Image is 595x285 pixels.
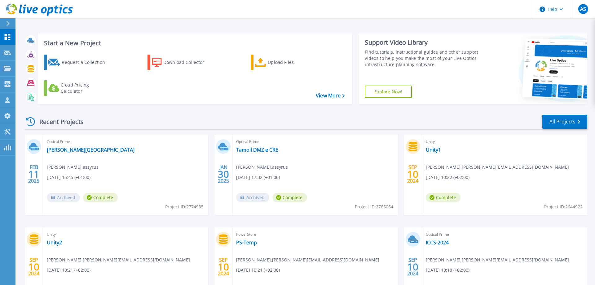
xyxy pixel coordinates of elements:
a: Request a Collection [44,55,113,70]
span: 10 [407,171,418,177]
span: [DATE] 10:18 (+02:00) [426,267,469,274]
span: 11 [28,171,39,177]
div: SEP 2024 [407,256,419,278]
span: Complete [272,193,307,202]
a: ICCS-2024 [426,239,449,246]
span: 30 [218,171,229,177]
span: Project ID: 2774935 [165,203,204,210]
span: Project ID: 2765064 [355,203,393,210]
span: Complete [426,193,461,202]
span: AS [580,7,586,11]
a: All Projects [542,115,587,129]
span: Optical Prime [47,138,205,145]
a: Explore Now! [365,86,412,98]
span: [DATE] 15:45 (+01:00) [47,174,90,181]
span: [DATE] 10:22 (+02:00) [426,174,469,181]
span: PowerStore [236,231,394,238]
a: Unity1 [426,147,441,153]
span: 10 [218,264,229,269]
div: Support Video Library [365,38,481,47]
span: Unity [426,138,584,145]
span: Complete [83,193,118,202]
span: 10 [407,264,418,269]
a: Download Collector [148,55,217,70]
span: [DATE] 10:21 (+02:00) [47,267,90,274]
span: Project ID: 2644922 [544,203,583,210]
div: FEB 2025 [28,163,40,185]
a: Unity2 [47,239,62,246]
span: [PERSON_NAME] , [PERSON_NAME][EMAIL_ADDRESS][DOMAIN_NAME] [47,256,190,263]
h3: Start a New Project [44,40,345,47]
div: Download Collector [163,56,213,69]
div: Upload Files [268,56,317,69]
a: Tamoil DMZ e CRE [236,147,278,153]
span: [DATE] 17:32 (+01:00) [236,174,280,181]
span: 10 [28,264,39,269]
div: JAN 2025 [218,163,229,185]
span: Archived [236,193,269,202]
div: SEP 2024 [218,256,229,278]
div: Recent Projects [24,114,92,129]
span: [DATE] 10:21 (+02:00) [236,267,280,274]
span: [PERSON_NAME] , [PERSON_NAME][EMAIL_ADDRESS][DOMAIN_NAME] [426,256,569,263]
span: [PERSON_NAME] , [PERSON_NAME][EMAIL_ADDRESS][DOMAIN_NAME] [236,256,379,263]
a: [PERSON_NAME][GEOGRAPHIC_DATA] [47,147,134,153]
div: Find tutorials, instructional guides and other support videos to help you make the most of your L... [365,49,481,68]
a: View More [316,93,345,99]
div: SEP 2024 [28,256,40,278]
div: Cloud Pricing Calculator [61,82,110,94]
span: Unity [47,231,205,238]
span: Archived [47,193,80,202]
span: [PERSON_NAME] , assyrus [236,164,288,171]
span: [PERSON_NAME] , assyrus [47,164,99,171]
a: Cloud Pricing Calculator [44,80,113,96]
span: Optical Prime [426,231,584,238]
span: Optical Prime [236,138,394,145]
a: Upload Files [251,55,320,70]
div: SEP 2024 [407,163,419,185]
div: Request a Collection [62,56,111,69]
a: PS-Temp [236,239,257,246]
span: [PERSON_NAME] , [PERSON_NAME][EMAIL_ADDRESS][DOMAIN_NAME] [426,164,569,171]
